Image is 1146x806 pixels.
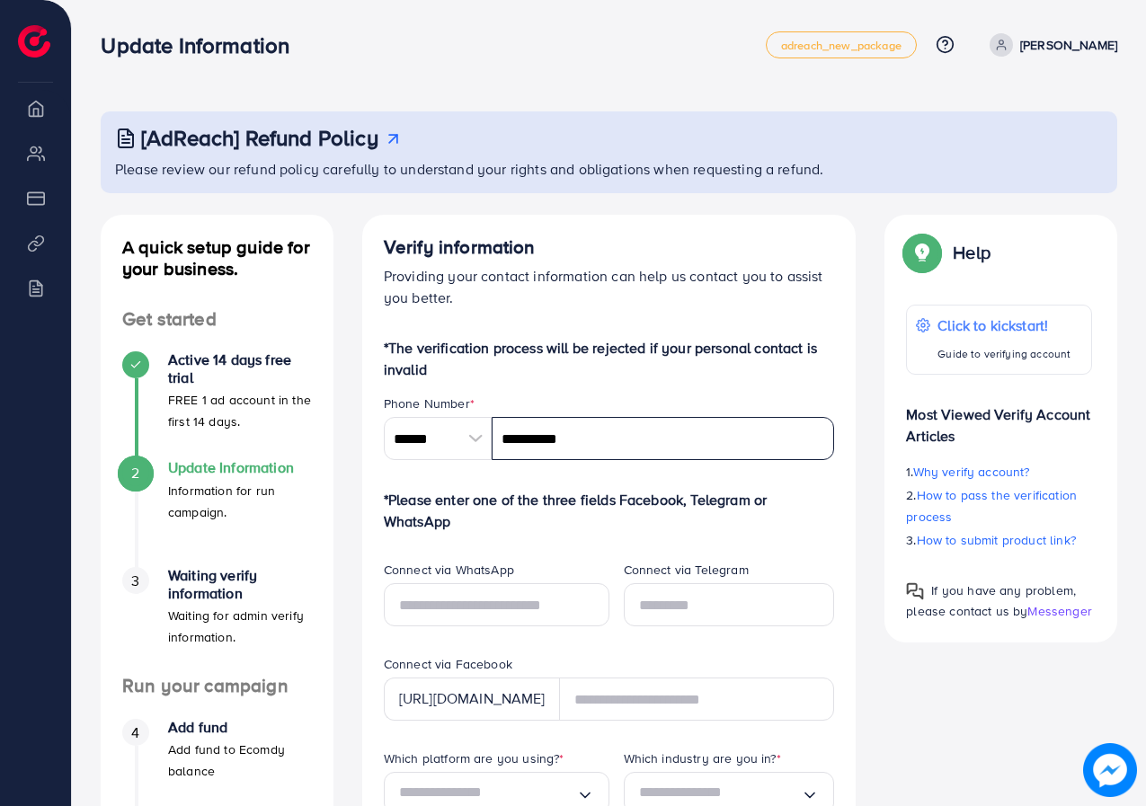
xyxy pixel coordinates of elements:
[937,314,1070,336] p: Click to kickstart!
[115,158,1106,180] p: Please review our refund policy carefully to understand your rights and obligations when requesti...
[101,459,333,567] li: Update Information
[101,567,333,675] li: Waiting verify information
[101,308,333,331] h4: Get started
[168,739,312,782] p: Add fund to Ecomdy balance
[384,265,835,308] p: Providing your contact information can help us contact you to assist you better.
[168,351,312,385] h4: Active 14 days free trial
[384,655,512,673] label: Connect via Facebook
[384,561,514,579] label: Connect via WhatsApp
[953,242,991,263] p: Help
[906,486,1077,526] span: How to pass the verification process
[906,582,924,600] img: Popup guide
[168,480,312,523] p: Information for run campaign.
[384,337,835,380] p: *The verification process will be rejected if your personal contact is invalid
[384,489,835,532] p: *Please enter one of the three fields Facebook, Telegram or WhatsApp
[906,461,1092,483] p: 1.
[917,531,1076,549] span: How to submit product link?
[101,675,333,697] h4: Run your campaign
[384,678,560,721] div: [URL][DOMAIN_NAME]
[384,236,835,259] h4: Verify information
[982,33,1117,57] a: [PERSON_NAME]
[1020,34,1117,56] p: [PERSON_NAME]
[906,484,1092,527] p: 2.
[101,32,304,58] h3: Update Information
[168,719,312,736] h4: Add fund
[1027,602,1091,620] span: Messenger
[906,389,1092,447] p: Most Viewed Verify Account Articles
[131,571,139,591] span: 3
[168,567,312,601] h4: Waiting verify information
[766,31,917,58] a: adreach_new_package
[384,394,475,412] label: Phone Number
[18,25,50,58] img: logo
[906,529,1092,551] p: 3.
[168,459,312,476] h4: Update Information
[131,463,139,483] span: 2
[937,343,1070,365] p: Guide to verifying account
[781,40,902,51] span: adreach_new_package
[913,463,1030,481] span: Why verify account?
[168,389,312,432] p: FREE 1 ad account in the first 14 days.
[384,749,564,767] label: Which platform are you using?
[101,236,333,279] h4: A quick setup guide for your business.
[101,351,333,459] li: Active 14 days free trial
[131,722,139,743] span: 4
[141,125,378,151] h3: [AdReach] Refund Policy
[624,561,749,579] label: Connect via Telegram
[168,605,312,648] p: Waiting for admin verify information.
[906,236,938,269] img: Popup guide
[906,581,1076,620] span: If you have any problem, please contact us by
[624,749,781,767] label: Which industry are you in?
[1083,743,1137,797] img: image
